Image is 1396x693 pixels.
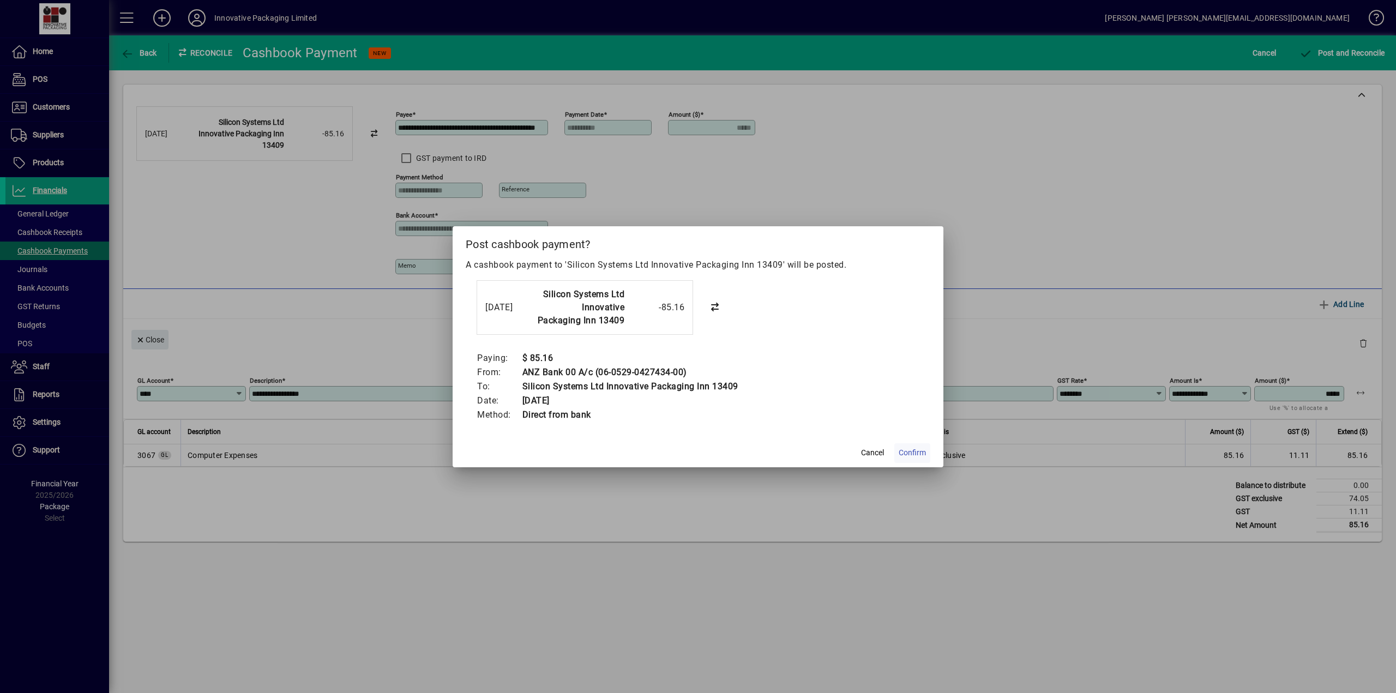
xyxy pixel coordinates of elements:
[477,365,522,379] td: From:
[477,379,522,394] td: To:
[522,394,738,408] td: [DATE]
[861,447,884,459] span: Cancel
[477,408,522,422] td: Method:
[522,379,738,394] td: Silicon Systems Ltd Innovative Packaging Inn 13409
[899,447,926,459] span: Confirm
[466,258,930,272] p: A cashbook payment to 'Silicon Systems Ltd Innovative Packaging Inn 13409' will be posted.
[477,351,522,365] td: Paying:
[538,289,625,326] strong: Silicon Systems Ltd Innovative Packaging Inn 13409
[894,443,930,463] button: Confirm
[855,443,890,463] button: Cancel
[522,408,738,422] td: Direct from bank
[477,394,522,408] td: Date:
[453,226,943,258] h2: Post cashbook payment?
[522,365,738,379] td: ANZ Bank 00 A/c (06-0529-0427434-00)
[485,301,529,314] div: [DATE]
[630,301,684,314] div: -85.16
[522,351,738,365] td: $ 85.16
